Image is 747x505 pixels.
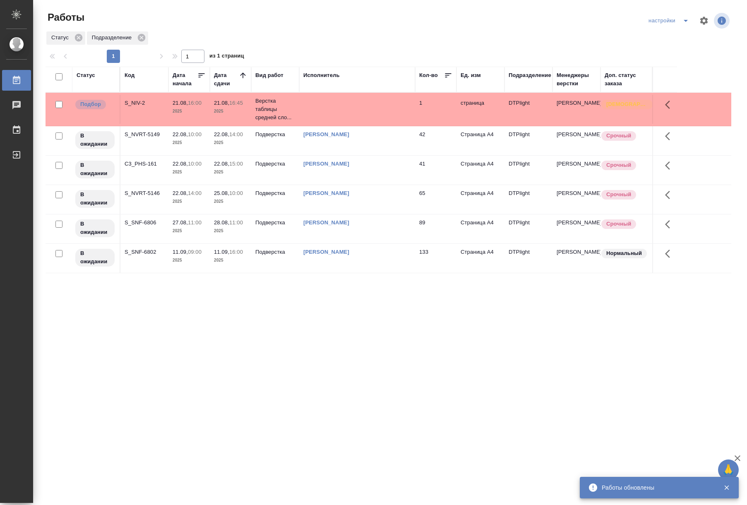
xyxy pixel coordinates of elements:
[92,34,135,42] p: Подразделение
[557,160,596,168] p: [PERSON_NAME]
[504,126,552,155] td: DTPlight
[173,256,206,265] p: 2025
[557,248,596,256] p: [PERSON_NAME]
[77,71,95,79] div: Статус
[303,249,349,255] a: [PERSON_NAME]
[557,189,596,197] p: [PERSON_NAME]
[660,244,680,264] button: Здесь прячутся важные кнопки
[74,99,115,110] div: Можно подбирать исполнителей
[214,256,247,265] p: 2025
[606,220,631,228] p: Срочный
[173,219,188,226] p: 27.08,
[504,185,552,214] td: DTPlight
[229,249,243,255] p: 16:00
[214,249,229,255] p: 11.09,
[87,31,148,45] div: Подразделение
[504,95,552,124] td: DTPlight
[214,219,229,226] p: 28.08,
[606,132,631,140] p: Срочный
[214,139,247,147] p: 2025
[74,248,115,267] div: Исполнитель назначен, приступать к работе пока рано
[303,190,349,196] a: [PERSON_NAME]
[173,139,206,147] p: 2025
[229,190,243,196] p: 10:00
[255,219,295,227] p: Подверстка
[188,249,202,255] p: 09:00
[646,14,694,27] div: split button
[188,131,202,137] p: 10:00
[125,130,164,139] div: S_NVRT-5149
[80,220,110,236] p: В ожидании
[557,99,596,107] p: [PERSON_NAME]
[303,219,349,226] a: [PERSON_NAME]
[188,190,202,196] p: 14:00
[456,95,504,124] td: страница
[504,244,552,273] td: DTPlight
[303,161,349,167] a: [PERSON_NAME]
[229,219,243,226] p: 11:00
[415,244,456,273] td: 133
[125,160,164,168] div: C3_PHS-161
[125,219,164,227] div: S_SNF-6806
[173,107,206,115] p: 2025
[255,189,295,197] p: Подверстка
[173,249,188,255] p: 11.09,
[303,131,349,137] a: [PERSON_NAME]
[214,107,247,115] p: 2025
[419,71,438,79] div: Кол-во
[188,161,202,167] p: 10:00
[504,214,552,243] td: DTPlight
[173,190,188,196] p: 22.08,
[255,71,283,79] div: Вид работ
[125,189,164,197] div: S_NVRT-5146
[504,156,552,185] td: DTPlight
[209,51,244,63] span: из 1 страниц
[80,190,110,207] p: В ожидании
[456,214,504,243] td: Страница А4
[229,131,243,137] p: 14:00
[415,185,456,214] td: 65
[214,190,229,196] p: 25.08,
[214,227,247,235] p: 2025
[80,132,110,148] p: В ожидании
[188,100,202,106] p: 16:00
[509,71,551,79] div: Подразделение
[660,95,680,115] button: Здесь прячутся важные кнопки
[255,160,295,168] p: Подверстка
[415,214,456,243] td: 89
[74,130,115,150] div: Исполнитель назначен, приступать к работе пока рано
[606,190,631,199] p: Срочный
[557,219,596,227] p: [PERSON_NAME]
[173,100,188,106] p: 21.08,
[718,459,739,480] button: 🙏
[255,248,295,256] p: Подверстка
[214,100,229,106] p: 21.08,
[606,100,648,108] p: [DEMOGRAPHIC_DATA]
[557,71,596,88] div: Менеджеры верстки
[229,161,243,167] p: 15:00
[214,131,229,137] p: 22.08,
[173,168,206,176] p: 2025
[718,484,735,491] button: Закрыть
[415,156,456,185] td: 41
[255,97,295,122] p: Верстка таблицы средней сло...
[606,249,642,257] p: Нормальный
[74,219,115,238] div: Исполнитель назначен, приступать к работе пока рано
[214,197,247,206] p: 2025
[125,99,164,107] div: S_NIV-2
[456,126,504,155] td: Страница А4
[173,197,206,206] p: 2025
[602,483,711,492] div: Работы обновлены
[80,161,110,178] p: В ожидании
[51,34,72,42] p: Статус
[255,130,295,139] p: Подверстка
[415,95,456,124] td: 1
[415,126,456,155] td: 42
[456,156,504,185] td: Страница А4
[46,11,84,24] span: Работы
[660,185,680,205] button: Здесь прячутся важные кнопки
[173,227,206,235] p: 2025
[125,248,164,256] div: S_SNF-6802
[461,71,481,79] div: Ед. изм
[214,161,229,167] p: 22.08,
